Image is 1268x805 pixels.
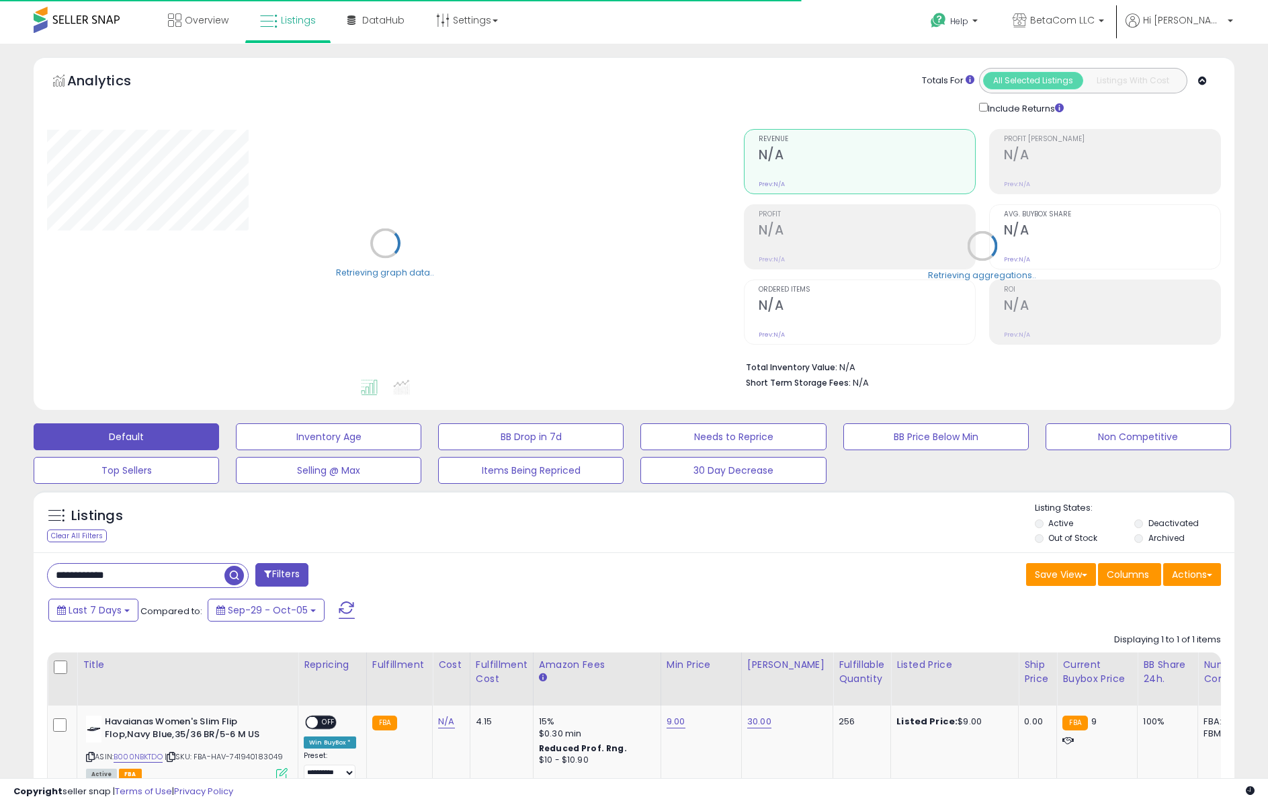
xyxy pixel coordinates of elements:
div: 256 [839,716,880,728]
a: Terms of Use [115,785,172,798]
div: Ship Price [1024,658,1051,686]
button: BB Price Below Min [843,423,1029,450]
div: Displaying 1 to 1 of 1 items [1114,634,1221,646]
small: FBA [1062,716,1087,730]
div: 0.00 [1024,716,1046,728]
strong: Copyright [13,785,62,798]
div: 15% [539,716,650,728]
div: $10 - $10.90 [539,755,650,766]
span: Hi [PERSON_NAME] [1143,13,1224,27]
button: Inventory Age [236,423,421,450]
button: Default [34,423,219,450]
div: Listed Price [896,658,1013,672]
h5: Analytics [67,71,157,93]
a: Help [920,2,991,44]
p: Listing States: [1035,502,1234,515]
span: Columns [1107,568,1149,581]
button: Filters [255,563,308,587]
a: N/A [438,715,454,728]
span: Listings [281,13,316,27]
div: Title [83,658,292,672]
span: FBA [119,769,142,780]
label: Deactivated [1148,517,1199,529]
div: [PERSON_NAME] [747,658,827,672]
button: Top Sellers [34,457,219,484]
button: Last 7 Days [48,599,138,622]
button: Columns [1098,563,1161,586]
div: Preset: [304,751,356,781]
span: Help [950,15,968,27]
span: BetaCom LLC [1030,13,1095,27]
span: | SKU: FBA-HAV-741940183049 [165,751,284,762]
div: Fulfillable Quantity [839,658,885,686]
div: $0.30 min [539,728,650,740]
img: 21ST3l8kRsL._SL40_.jpg [86,716,101,743]
span: Sep-29 - Oct-05 [228,603,308,617]
div: 4.15 [476,716,523,728]
span: DataHub [362,13,405,27]
a: Hi [PERSON_NAME] [1126,13,1233,44]
button: BB Drop in 7d [438,423,624,450]
label: Active [1048,517,1073,529]
small: FBA [372,716,397,730]
button: All Selected Listings [983,72,1083,89]
a: 30.00 [747,715,771,728]
div: Fulfillment Cost [476,658,527,686]
button: Needs to Reprice [640,423,826,450]
div: BB Share 24h. [1143,658,1192,686]
a: 9.00 [667,715,685,728]
label: Archived [1148,532,1185,544]
b: Reduced Prof. Rng. [539,743,627,754]
div: Num of Comp. [1203,658,1253,686]
span: Overview [185,13,228,27]
button: Listings With Cost [1083,72,1183,89]
div: FBA: 4 [1203,716,1248,728]
div: 100% [1143,716,1187,728]
div: Retrieving graph data.. [336,266,434,278]
b: Listed Price: [896,715,958,728]
small: Amazon Fees. [539,672,547,684]
button: Selling @ Max [236,457,421,484]
div: seller snap | | [13,786,233,798]
span: All listings currently available for purchase on Amazon [86,769,117,780]
a: Privacy Policy [174,785,233,798]
div: Clear All Filters [47,529,107,542]
div: Cost [438,658,464,672]
div: Retrieving aggregations.. [928,269,1036,281]
div: Fulfillment [372,658,427,672]
i: Get Help [930,12,947,29]
button: 30 Day Decrease [640,457,826,484]
a: B000NBKTDO [114,751,163,763]
button: Items Being Repriced [438,457,624,484]
span: 9 [1091,715,1097,728]
div: Win BuyBox * [304,736,356,749]
button: Non Competitive [1046,423,1231,450]
div: Amazon Fees [539,658,655,672]
div: Min Price [667,658,736,672]
button: Actions [1163,563,1221,586]
div: Include Returns [969,100,1080,116]
b: Havaianas Women's Slim Flip Flop,Navy Blue,35/36 BR/5-6 M US [105,716,268,744]
button: Sep-29 - Oct-05 [208,599,325,622]
div: Current Buybox Price [1062,658,1132,686]
span: OFF [318,717,339,728]
div: FBM: 2 [1203,728,1248,740]
div: $9.00 [896,716,1008,728]
span: Compared to: [140,605,202,618]
div: Totals For [922,75,974,87]
div: Repricing [304,658,361,672]
label: Out of Stock [1048,532,1097,544]
h5: Listings [71,507,123,525]
div: ASIN: [86,716,288,778]
span: Last 7 Days [69,603,122,617]
button: Save View [1026,563,1096,586]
